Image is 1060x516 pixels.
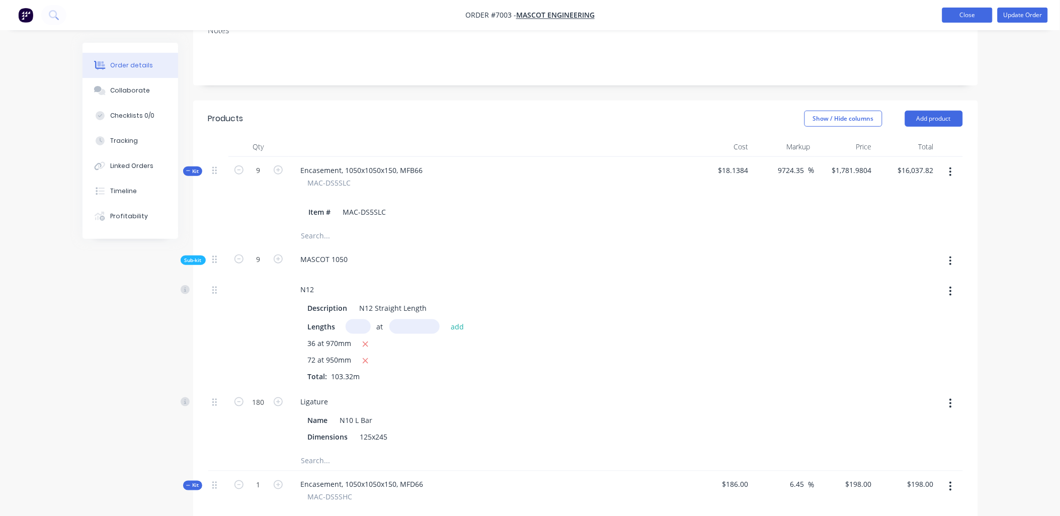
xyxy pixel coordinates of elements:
div: Cost [691,137,753,157]
div: Timeline [110,187,137,196]
div: Products [208,113,243,125]
div: Markup [753,137,814,157]
span: at [377,321,383,332]
div: 125x245 [356,429,392,444]
div: Total [876,137,938,157]
span: Kit [186,167,199,175]
div: Name [304,413,332,427]
div: Linked Orders [110,161,153,170]
button: Timeline [83,179,178,204]
div: Qty [228,137,289,157]
button: Collaborate [83,78,178,103]
div: Price [814,137,876,157]
button: add [446,320,469,333]
div: Dimensions [304,429,352,444]
div: MASCOT 1050 [293,252,356,267]
button: Update Order [998,8,1048,23]
div: Sub-kit [181,255,206,265]
div: Encasement, 1050x1050x150, MFD66 [293,477,432,492]
img: Factory [18,8,33,23]
div: Encasement, 1050x1050x150, MFB66 [293,163,431,178]
button: Checklists 0/0 [83,103,178,128]
span: Total: [308,372,328,381]
div: Ligature [293,394,337,409]
div: Collaborate [110,86,150,95]
button: Order details [83,53,178,78]
div: MAC-DS5SLC [339,205,390,219]
span: Lengths [308,321,336,332]
span: 103.32m [328,372,364,381]
span: MAC-DS5SHC [308,492,353,502]
div: Tracking [110,136,138,145]
span: Kit [186,482,199,489]
div: N12 Straight Length [356,301,431,315]
button: Linked Orders [83,153,178,179]
div: Kit [183,166,202,176]
span: 36 at 970mm [308,338,352,351]
div: Description [304,301,352,315]
div: Kit [183,481,202,490]
button: Tracking [83,128,178,153]
div: Order details [110,61,153,70]
button: Add product [905,111,963,127]
button: Show / Hide columns [804,111,882,127]
span: Sub-kit [185,256,202,264]
div: Item # [305,205,335,219]
span: 72 at 950mm [308,355,352,367]
div: Profitability [110,212,148,221]
div: N10 L Bar [336,413,377,427]
button: Profitability [83,204,178,229]
input: Search... [301,226,502,246]
div: N12 [293,282,322,297]
a: Mascot Engineering [516,11,595,20]
button: Close [942,8,993,23]
div: Checklists 0/0 [110,111,154,120]
span: % [808,479,814,491]
span: % [808,164,814,176]
div: Notes [208,26,963,35]
span: $18.1384 [695,165,749,176]
span: MAC-DS5SLC [308,178,351,188]
input: Search... [301,451,502,471]
span: Order #7003 - [465,11,516,20]
span: $186.00 [695,479,749,490]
